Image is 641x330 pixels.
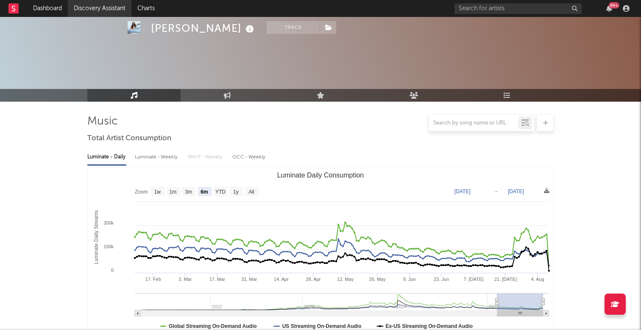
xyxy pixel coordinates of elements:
[209,277,226,282] text: 17. Mar
[169,323,257,329] text: Global Streaming On-Demand Audio
[170,189,177,195] text: 1m
[454,3,582,14] input: Search for artists
[494,277,517,282] text: 21. [DATE]
[232,150,266,164] div: OCC - Weekly
[337,277,354,282] text: 12. May
[215,189,226,195] text: YTD
[493,189,499,194] text: →
[151,21,256,35] div: [PERSON_NAME]
[233,189,239,195] text: 1y
[369,277,386,282] text: 26. May
[277,172,364,179] text: Luminate Daily Consumption
[248,189,254,195] text: All
[434,277,449,282] text: 23. Jun
[111,268,114,273] text: 0
[609,2,619,8] div: 99 +
[306,277,321,282] text: 28. Apr
[531,277,544,282] text: 4. Aug
[606,5,612,12] button: 99+
[135,150,179,164] div: Luminate - Weekly
[185,189,192,195] text: 3m
[403,277,416,282] text: 9. Jun
[135,189,148,195] text: Zoom
[508,189,524,194] text: [DATE]
[454,189,471,194] text: [DATE]
[463,277,483,282] text: 7. [DATE]
[145,277,161,282] text: 17. Feb
[386,323,473,329] text: Ex-US Streaming On-Demand Audio
[201,189,208,195] text: 6m
[93,210,99,264] text: Luminate Daily Streams
[274,277,289,282] text: 14. Apr
[282,323,362,329] text: US Streaming On-Demand Audio
[103,220,114,225] text: 200k
[178,277,192,282] text: 3. Mar
[87,150,126,164] div: Luminate - Daily
[241,277,257,282] text: 31. Mar
[103,244,114,249] text: 100k
[87,133,171,144] span: Total Artist Consumption
[154,189,161,195] text: 1w
[429,120,518,127] input: Search by song name or URL
[267,21,320,34] button: Track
